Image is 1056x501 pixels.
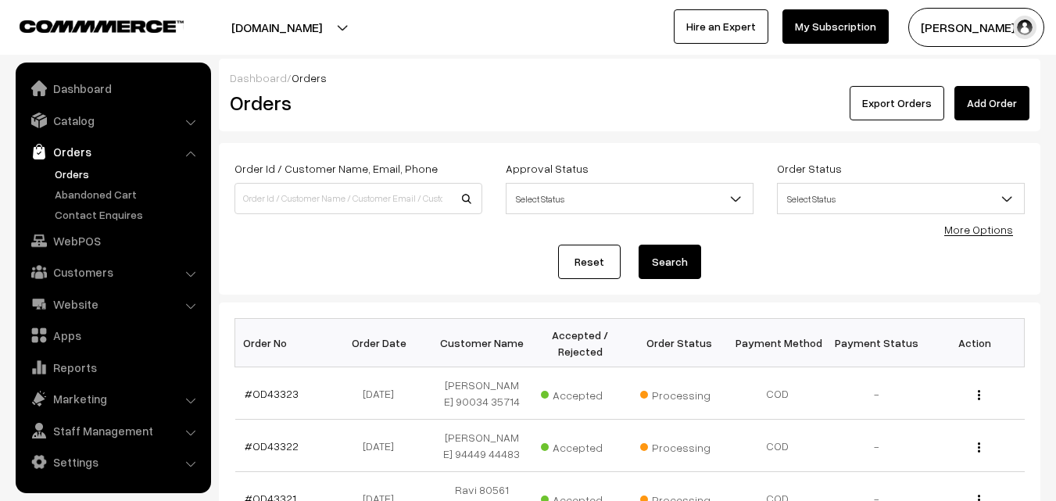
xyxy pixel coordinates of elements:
td: COD [728,367,827,420]
button: Export Orders [850,86,944,120]
label: Approval Status [506,160,589,177]
div: / [230,70,1029,86]
th: Order Status [630,319,728,367]
span: Select Status [506,183,754,214]
a: WebPOS [20,227,206,255]
td: [PERSON_NAME] 90034 35714 [432,367,531,420]
a: Add Order [954,86,1029,120]
img: Menu [978,442,980,453]
img: Menu [978,390,980,400]
a: Customers [20,258,206,286]
th: Action [925,319,1024,367]
a: Marketing [20,385,206,413]
td: COD [728,420,827,472]
a: Dashboard [20,74,206,102]
span: Processing [640,383,718,403]
button: [PERSON_NAME] s… [908,8,1044,47]
td: [PERSON_NAME] 94449 44483 [432,420,531,472]
span: Accepted [541,435,619,456]
input: Order Id / Customer Name / Customer Email / Customer Phone [234,183,482,214]
a: My Subscription [782,9,889,44]
a: More Options [944,223,1013,236]
label: Order Id / Customer Name, Email, Phone [234,160,438,177]
td: [DATE] [334,367,432,420]
td: [DATE] [334,420,432,472]
a: Dashboard [230,71,287,84]
a: Orders [20,138,206,166]
a: Website [20,290,206,318]
label: Order Status [777,160,842,177]
a: Apps [20,321,206,349]
h2: Orders [230,91,481,115]
th: Payment Method [728,319,827,367]
a: Staff Management [20,417,206,445]
th: Order Date [334,319,432,367]
span: Accepted [541,383,619,403]
td: - [827,420,925,472]
a: Settings [20,448,206,476]
span: Select Status [777,183,1025,214]
a: Orders [51,166,206,182]
a: Reset [558,245,621,279]
a: Hire an Expert [674,9,768,44]
a: Abandoned Cart [51,186,206,202]
span: Select Status [778,185,1024,213]
span: Processing [640,435,718,456]
button: [DOMAIN_NAME] [177,8,377,47]
a: #OD43323 [245,387,299,400]
th: Payment Status [827,319,925,367]
img: COMMMERCE [20,20,184,32]
th: Accepted / Rejected [531,319,629,367]
a: COMMMERCE [20,16,156,34]
a: Contact Enquires [51,206,206,223]
span: Select Status [507,185,753,213]
a: Reports [20,353,206,381]
th: Order No [235,319,334,367]
img: user [1013,16,1036,39]
a: Catalog [20,106,206,134]
a: #OD43322 [245,439,299,453]
th: Customer Name [432,319,531,367]
button: Search [639,245,701,279]
span: Orders [292,71,327,84]
td: - [827,367,925,420]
